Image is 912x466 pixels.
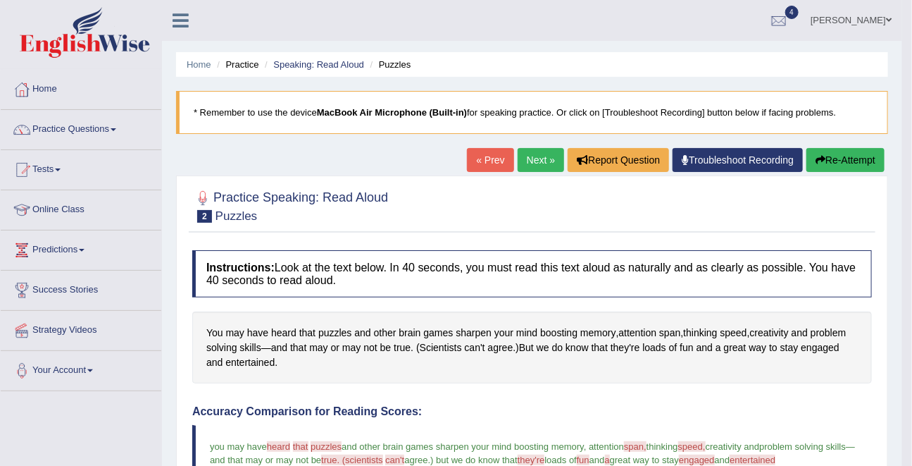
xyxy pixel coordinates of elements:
span: they're [518,455,545,465]
span: Click to see word definition [580,326,616,341]
span: Click to see word definition [331,341,339,355]
span: Click to see word definition [680,341,693,355]
span: Click to see word definition [206,355,223,370]
span: Click to see word definition [683,326,717,341]
span: Click to see word definition [465,341,485,355]
a: Strategy Videos [1,311,161,346]
button: Re-Attempt [806,148,885,172]
span: Click to see word definition [290,341,306,355]
span: Click to see word definition [420,341,462,355]
span: Click to see word definition [225,355,275,370]
span: heard [267,441,290,452]
span: Click to see word definition [271,326,296,341]
button: Report Question [568,148,669,172]
span: Click to see word definition [697,341,713,355]
span: and [589,455,605,465]
span: , [584,441,587,452]
span: you may have [210,441,267,452]
a: Success Stories [1,271,161,306]
span: Click to see word definition [811,326,847,341]
a: Practice Questions [1,110,161,145]
b: Instructions: [206,262,275,274]
span: 4 [785,6,799,19]
span: Click to see word definition [399,326,420,341]
span: Click to see word definition [488,341,513,355]
li: Practice [213,58,258,71]
span: Click to see word definition [720,326,747,341]
span: Click to see word definition [309,341,327,355]
span: Click to see word definition [519,341,534,355]
span: Click to see word definition [226,326,244,341]
span: 2 [197,210,212,223]
span: Click to see word definition [792,326,808,341]
span: Click to see word definition [318,326,351,341]
span: can't [385,455,404,465]
h2: Practice Speaking: Read Aloud [192,188,388,223]
span: engaged [679,455,715,465]
span: Click to see word definition [494,326,513,341]
span: creativity and [706,441,760,452]
li: Puzzles [367,58,411,71]
span: Click to see word definition [552,341,563,355]
span: Click to see word definition [716,341,721,355]
span: .) [428,455,434,465]
span: and [715,455,730,465]
a: Online Class [1,190,161,226]
span: Click to see word definition [299,326,316,341]
span: Click to see word definition [247,326,268,341]
span: thinking [646,441,678,452]
h4: Look at the text below. In 40 seconds, you must read this text aloud as naturally and as clearly ... [192,250,872,298]
h4: Accuracy Comparison for Reading Scores: [192,405,872,418]
span: and other brain games sharpen your mind boosting memory [342,441,584,452]
div: , , , — . ( .) . [192,312,872,384]
span: Click to see word definition [394,341,411,355]
span: Click to see word definition [611,341,640,355]
span: Click to see word definition [659,326,680,341]
span: fun [577,455,589,465]
span: great way to stay [610,455,679,465]
span: Click to see word definition [801,341,839,355]
span: Click to see word definition [354,326,370,341]
span: Click to see word definition [271,341,287,355]
span: Click to see word definition [424,326,454,341]
blockquote: * Remember to use the device for speaking practice. Or click on [Troubleshoot Recording] button b... [176,91,888,134]
span: Click to see word definition [342,341,361,355]
a: Speaking: Read Aloud [273,59,364,70]
span: Click to see word definition [780,341,799,355]
span: Click to see word definition [566,341,589,355]
span: Click to see word definition [206,326,223,341]
span: a [605,455,610,465]
small: Puzzles [215,209,258,223]
span: true. (scientists [321,455,382,465]
span: Click to see word definition [724,341,747,355]
span: Click to see word definition [769,341,777,355]
span: Click to see word definition [642,341,666,355]
span: and that may or may not be [210,455,321,465]
span: Click to see word definition [516,326,537,341]
span: problem solving skills [759,441,846,452]
span: Click to see word definition [239,341,261,355]
span: Click to see word definition [537,341,549,355]
span: Click to see word definition [669,341,677,355]
span: but we do know that [436,455,518,465]
a: Home [187,59,211,70]
a: Home [1,70,161,105]
span: Click to see word definition [540,326,577,341]
span: Click to see word definition [749,341,767,355]
a: « Prev [467,148,513,172]
a: Troubleshoot Recording [673,148,803,172]
span: attention [589,441,624,452]
span: that [293,441,308,452]
span: puzzles [311,441,342,452]
span: Click to see word definition [750,326,789,341]
span: — [846,441,855,452]
span: Click to see word definition [206,341,237,355]
b: MacBook Air Microphone (Built-in) [317,107,467,118]
span: Click to see word definition [363,341,377,355]
span: speed, [678,441,706,452]
a: Predictions [1,231,161,266]
a: Next » [518,148,564,172]
span: Click to see word definition [592,341,608,355]
a: Your Account [1,351,161,386]
span: Click to see word definition [374,326,396,341]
